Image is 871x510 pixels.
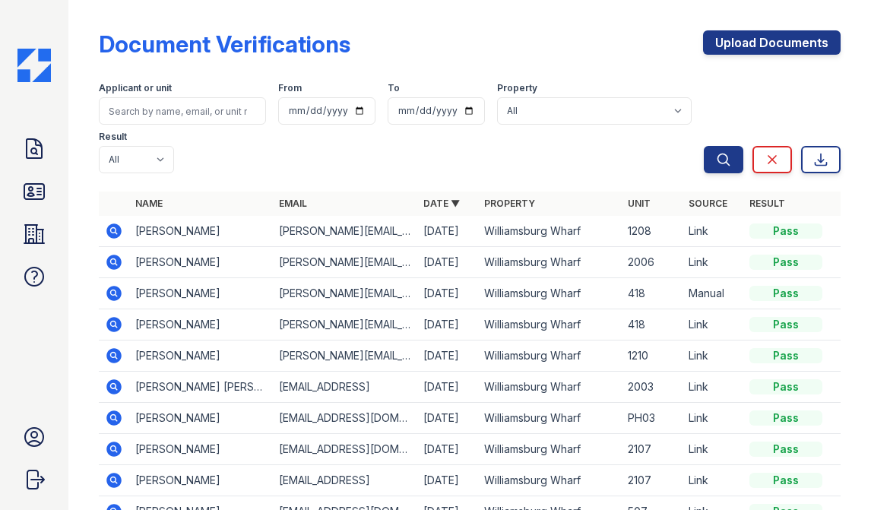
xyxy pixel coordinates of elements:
[683,278,743,309] td: Manual
[273,434,417,465] td: [EMAIL_ADDRESS][DOMAIN_NAME]
[478,403,622,434] td: Williamsburg Wharf
[622,341,683,372] td: 1210
[749,379,822,394] div: Pass
[417,278,478,309] td: [DATE]
[622,309,683,341] td: 418
[129,403,274,434] td: [PERSON_NAME]
[683,341,743,372] td: Link
[749,286,822,301] div: Pass
[273,403,417,434] td: [EMAIL_ADDRESS][DOMAIN_NAME]
[478,309,622,341] td: Williamsburg Wharf
[622,278,683,309] td: 418
[749,317,822,332] div: Pass
[622,216,683,247] td: 1208
[273,465,417,496] td: [EMAIL_ADDRESS]
[478,247,622,278] td: Williamsburg Wharf
[683,403,743,434] td: Link
[484,198,535,209] a: Property
[129,247,274,278] td: [PERSON_NAME]
[417,434,478,465] td: [DATE]
[497,82,537,94] label: Property
[478,278,622,309] td: Williamsburg Wharf
[129,372,274,403] td: [PERSON_NAME] [PERSON_NAME]
[417,247,478,278] td: [DATE]
[278,82,302,94] label: From
[622,434,683,465] td: 2107
[129,216,274,247] td: [PERSON_NAME]
[417,465,478,496] td: [DATE]
[683,465,743,496] td: Link
[273,278,417,309] td: [PERSON_NAME][EMAIL_ADDRESS][PERSON_NAME][DOMAIN_NAME]
[279,198,307,209] a: Email
[683,247,743,278] td: Link
[478,216,622,247] td: Williamsburg Wharf
[749,410,822,426] div: Pass
[749,348,822,363] div: Pass
[683,309,743,341] td: Link
[417,216,478,247] td: [DATE]
[99,82,172,94] label: Applicant or unit
[417,403,478,434] td: [DATE]
[129,278,274,309] td: [PERSON_NAME]
[99,97,267,125] input: Search by name, email, or unit number
[478,434,622,465] td: Williamsburg Wharf
[478,465,622,496] td: Williamsburg Wharf
[622,372,683,403] td: 2003
[273,247,417,278] td: [PERSON_NAME][EMAIL_ADDRESS][DOMAIN_NAME]
[622,403,683,434] td: PH03
[417,341,478,372] td: [DATE]
[273,341,417,372] td: [PERSON_NAME][EMAIL_ADDRESS][PERSON_NAME][DOMAIN_NAME]
[129,465,274,496] td: [PERSON_NAME]
[135,198,163,209] a: Name
[417,372,478,403] td: [DATE]
[689,198,727,209] a: Source
[749,198,785,209] a: Result
[273,216,417,247] td: [PERSON_NAME][EMAIL_ADDRESS][PERSON_NAME][DOMAIN_NAME]
[749,473,822,488] div: Pass
[99,30,350,58] div: Document Verifications
[683,372,743,403] td: Link
[417,309,478,341] td: [DATE]
[423,198,460,209] a: Date ▼
[749,223,822,239] div: Pass
[478,372,622,403] td: Williamsburg Wharf
[129,434,274,465] td: [PERSON_NAME]
[129,341,274,372] td: [PERSON_NAME]
[622,247,683,278] td: 2006
[99,131,127,143] label: Result
[388,82,400,94] label: To
[703,30,841,55] a: Upload Documents
[749,442,822,457] div: Pass
[129,309,274,341] td: [PERSON_NAME]
[683,216,743,247] td: Link
[478,341,622,372] td: Williamsburg Wharf
[17,49,51,82] img: CE_Icon_Blue-c292c112584629df590d857e76928e9f676e5b41ef8f769ba2f05ee15b207248.png
[622,465,683,496] td: 2107
[273,309,417,341] td: [PERSON_NAME][EMAIL_ADDRESS][PERSON_NAME][DOMAIN_NAME]
[273,372,417,403] td: [EMAIL_ADDRESS]
[628,198,651,209] a: Unit
[749,255,822,270] div: Pass
[683,434,743,465] td: Link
